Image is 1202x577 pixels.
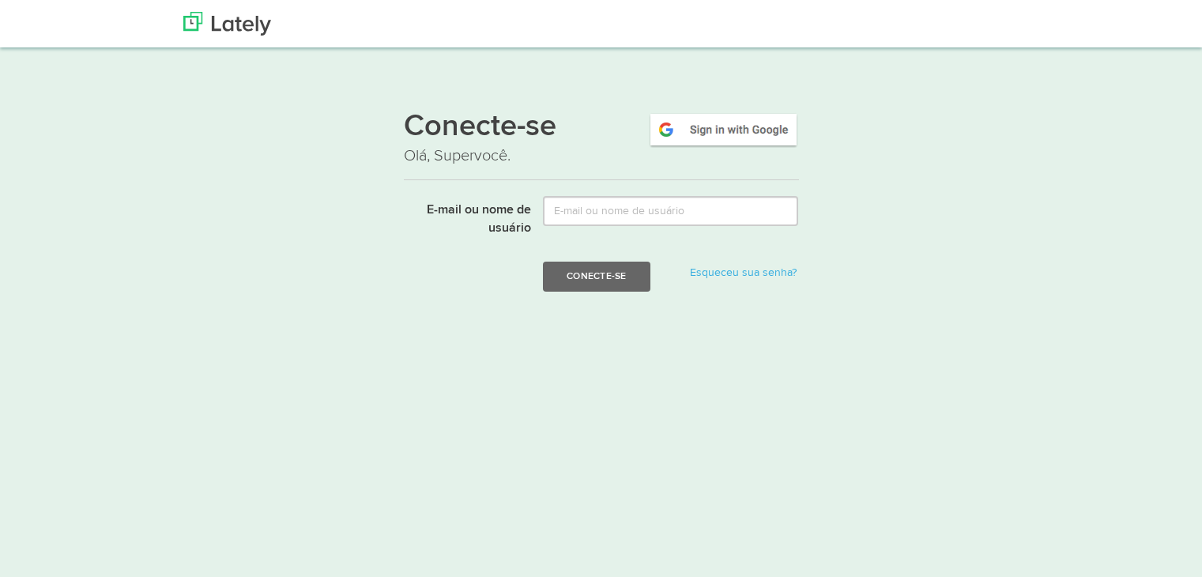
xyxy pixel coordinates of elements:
a: Esqueceu sua senha? [690,267,797,278]
img: Ultimamente [183,12,271,36]
font: Conecte-se [404,112,556,142]
font: Olá, Supervocê. [404,146,511,165]
font: E-mail ou nome de usuário [427,204,531,235]
button: Conecte-se [543,262,650,292]
input: E-mail ou nome de usuário [543,196,798,226]
font: Conecte-se [567,271,626,281]
img: google-signin.png [648,111,799,148]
